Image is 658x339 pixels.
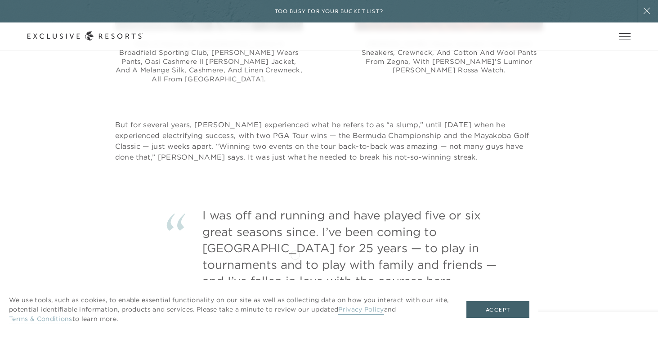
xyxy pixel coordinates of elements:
[338,305,384,315] a: Privacy Policy
[275,7,384,16] h6: Too busy for your bucket list?
[9,295,448,324] p: We use tools, such as cookies, to enable essential functionality on our site as well as collectin...
[9,315,72,324] a: Terms & Conditions
[115,31,303,84] figcaption: With a falcon at [GEOGRAPHIC_DATA]’s Broadfield Sporting Club, [PERSON_NAME] wears pants, Oasi Ca...
[619,33,631,40] button: Open navigation
[355,31,543,75] figcaption: [PERSON_NAME] wears deerskin triple-stitch sneakers, crewneck, and cotton and wool pants from Zeg...
[115,119,543,162] p: But for several years, [PERSON_NAME] experienced what he refers to as “a slump,” until [DATE] whe...
[202,207,499,289] div: I was off and running and have played five or six great seasons since. I’ve been coming to [GEOGR...
[466,301,529,318] button: Accept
